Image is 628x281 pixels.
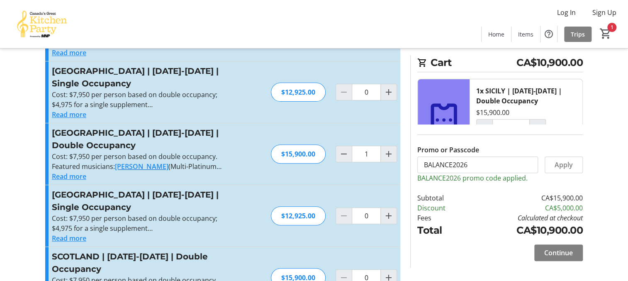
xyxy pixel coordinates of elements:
div: $12,925.00 [271,206,326,225]
button: Apply [545,156,583,173]
td: CA$10,900.00 [467,223,583,238]
td: Total [417,223,467,238]
h3: [GEOGRAPHIC_DATA] | [DATE]-[DATE] | Double Occupancy [52,127,233,151]
span: Home [488,30,504,39]
div: $15,900.00 [476,108,509,117]
h3: [GEOGRAPHIC_DATA] | [DATE]-[DATE] | Single Occupancy [52,188,233,213]
div: $12,925.00 [271,83,326,102]
button: Help [540,26,557,42]
span: Continue [544,248,573,258]
p: Cost: $7,950 per person based on double occupancy; $4,975 for a single supplement [52,90,233,110]
td: CA$15,900.00 [467,193,583,203]
button: Increment by one [530,120,545,135]
button: Increment by one [381,84,397,100]
p: Cost: $7,950 per person based on double occupancy; $4,975 for a single supplement [52,213,233,233]
input: SICILY | May 2-9, 2026 | Single Occupancy Quantity [352,208,381,224]
td: Subtotal [417,193,467,203]
span: Sign Up [592,7,616,17]
button: Log In [550,6,582,19]
div: $15,900.00 [271,144,326,164]
input: SICILY | May 2-9, 2026 | Double Occupancy Quantity [492,119,530,136]
span: Apply [555,160,573,170]
button: Read more [52,110,86,120]
a: Items [511,27,540,42]
p: Cost: $7,950 per person based on double occupancy. [52,151,233,161]
button: Increment by one [381,146,397,162]
span: Log In [557,7,576,17]
p: BALANCE2026 promo code applied. [417,173,583,183]
button: Read more [52,171,86,181]
button: Continue [534,244,583,261]
a: Home [482,27,511,42]
input: SICILY | May 2-9, 2026 | Double Occupancy Quantity [352,146,381,162]
button: Decrement by one [477,120,492,135]
a: [PERSON_NAME] [115,162,168,171]
div: 1x SICILY | [DATE]-[DATE] | Double Occupancy [476,86,576,106]
p: Featured musicians: (Multi-Platinum selling, Juno Award-winning artist, producer and playwright) ... [52,161,233,171]
button: Read more [52,48,86,58]
h2: Cart [417,55,583,72]
span: CA$10,900.00 [516,55,583,70]
h3: [GEOGRAPHIC_DATA] | [DATE]-[DATE] | Single Occupancy [52,65,233,90]
label: Promo or Passcode [417,145,479,155]
span: Items [518,30,533,39]
button: Decrement by one [336,146,352,162]
button: Read more [52,233,86,243]
a: Trips [564,27,591,42]
input: Enter promo or passcode [417,156,538,173]
h3: SCOTLAND | [DATE]-[DATE] | Double Occupancy [52,250,233,275]
button: Sign Up [586,6,623,19]
button: Cart [598,26,613,41]
img: Canada’s Great Kitchen Party's Logo [5,3,79,45]
td: Calculated at checkout [467,213,583,223]
td: CA$5,000.00 [467,203,583,213]
td: Fees [417,213,467,223]
button: Increment by one [381,208,397,224]
span: Trips [571,30,585,39]
input: SOUTH AFRICA | March 3-10, 2026 | Single Occupancy Quantity [352,84,381,100]
td: Discount [417,203,467,213]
